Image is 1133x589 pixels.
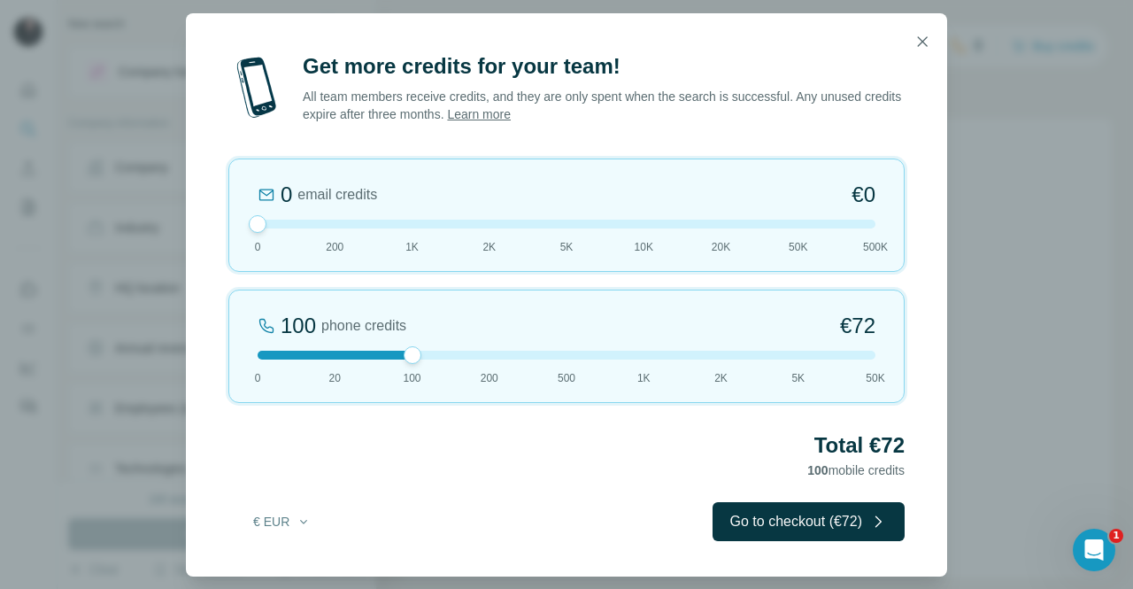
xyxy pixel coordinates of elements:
span: 100 [807,463,828,477]
span: 0 [255,370,261,386]
span: 1K [637,370,651,386]
p: All team members receive credits, and they are only spent when the search is successful. Any unus... [303,88,905,123]
span: 2K [714,370,728,386]
span: 500 [558,370,575,386]
button: € EUR [241,506,323,538]
span: €72 [840,312,875,340]
a: Learn more [447,107,511,121]
span: 0 [255,239,261,255]
span: 20 [329,370,341,386]
span: 20K [712,239,730,255]
span: mobile credits [807,463,905,477]
span: €0 [852,181,875,209]
button: Go to checkout (€72) [713,502,905,541]
span: 1K [405,239,419,255]
span: 2K [482,239,496,255]
img: mobile-phone [228,52,285,123]
div: 0 [281,181,292,209]
span: phone credits [321,315,406,337]
div: 100 [281,312,316,340]
span: 5K [791,370,805,386]
iframe: Intercom live chat [1073,529,1115,571]
span: 1 [1109,529,1123,543]
span: 5K [560,239,574,255]
span: 10K [635,239,653,255]
span: 200 [326,239,343,255]
span: 50K [866,370,884,386]
h2: Total €72 [228,431,905,460]
span: email credits [297,184,377,205]
span: 100 [403,370,420,386]
span: 200 [481,370,498,386]
span: 50K [789,239,807,255]
span: 500K [863,239,888,255]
